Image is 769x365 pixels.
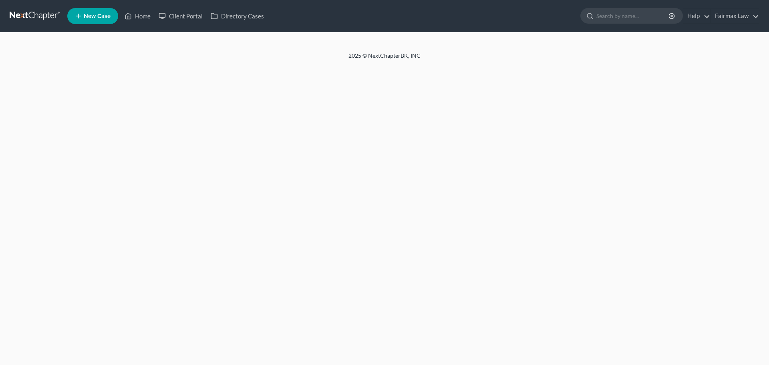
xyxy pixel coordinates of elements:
[711,9,759,23] a: Fairmax Law
[84,13,111,19] span: New Case
[155,9,207,23] a: Client Portal
[156,52,613,66] div: 2025 © NextChapterBK, INC
[207,9,268,23] a: Directory Cases
[121,9,155,23] a: Home
[683,9,710,23] a: Help
[596,8,670,23] input: Search by name...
